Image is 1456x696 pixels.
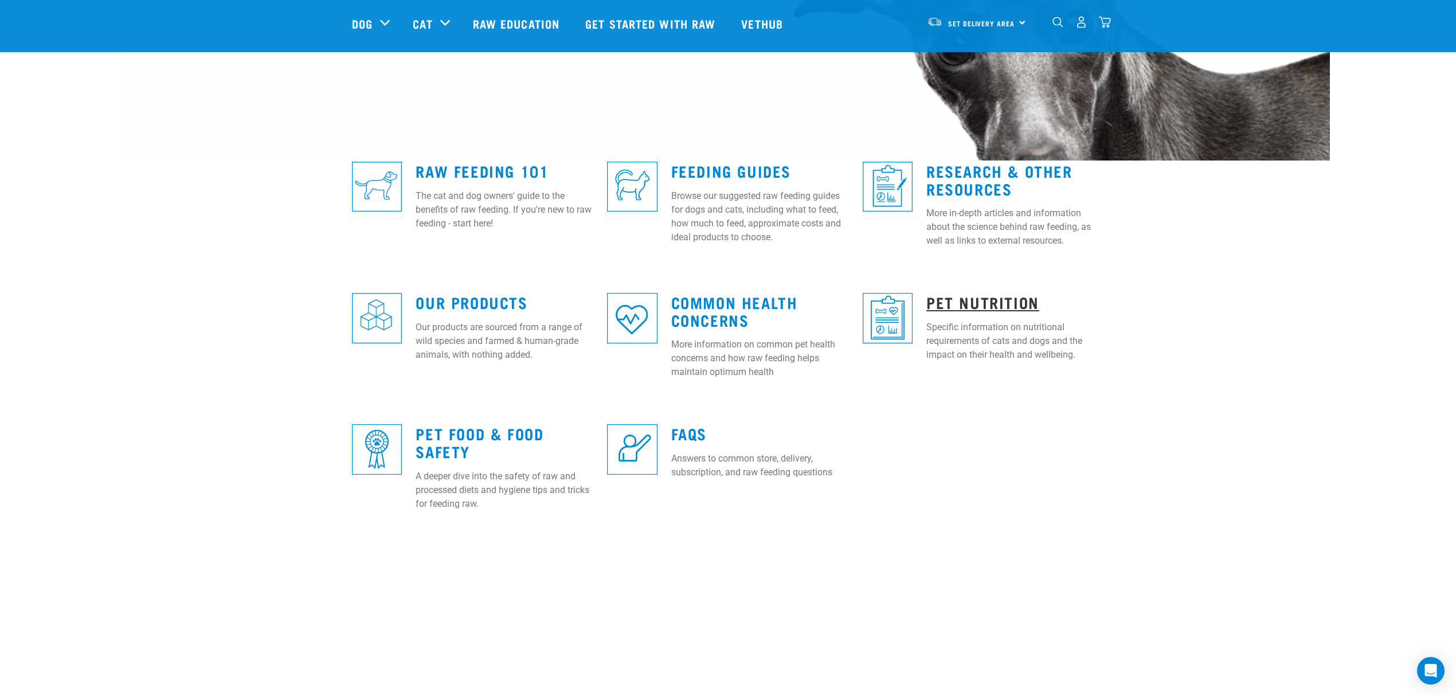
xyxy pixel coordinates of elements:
[413,15,432,32] a: Cat
[863,293,913,343] img: re-icons-healthcheck3-sq-blue.png
[863,162,913,212] img: re-icons-healthcheck1-sq-blue.png
[416,320,593,362] p: Our products are sourced from a range of wild species and farmed & human-grade animals, with noth...
[416,189,593,230] p: The cat and dog owners' guide to the benefits of raw feeding. If you're new to raw feeding - star...
[671,452,849,479] p: Answers to common store, delivery, subscription, and raw feeding questions
[671,298,798,324] a: Common Health Concerns
[607,293,657,343] img: re-icons-heart-sq-blue.png
[607,424,657,474] img: re-icons-faq-sq-blue.png
[416,470,593,511] p: A deeper dive into the safety of raw and processed diets and hygiene tips and tricks for feeding ...
[927,17,942,27] img: van-moving.png
[926,166,1073,193] a: Research & Other Resources
[671,429,707,437] a: FAQs
[1052,17,1063,28] img: home-icon-1@2x.png
[671,338,849,379] p: More information on common pet health concerns and how raw feeding helps maintain optimum health
[730,1,797,46] a: Vethub
[671,166,791,175] a: Feeding Guides
[926,320,1104,362] p: Specific information on nutritional requirements of cats and dogs and the impact on their health ...
[1075,16,1087,28] img: user.png
[574,1,730,46] a: Get started with Raw
[352,15,373,32] a: Dog
[352,424,402,474] img: re-icons-rosette-sq-blue.png
[671,189,849,244] p: Browse our suggested raw feeding guides for dogs and cats, including what to feed, how much to fe...
[461,1,574,46] a: Raw Education
[607,162,657,212] img: re-icons-cat2-sq-blue.png
[352,293,402,343] img: re-icons-cubes2-sq-blue.png
[926,206,1104,248] p: More in-depth articles and information about the science behind raw feeding, as well as links to ...
[416,166,549,175] a: Raw Feeding 101
[416,298,527,306] a: Our Products
[352,162,402,212] img: re-icons-dog3-sq-blue.png
[416,429,543,455] a: Pet Food & Food Safety
[1417,657,1445,685] div: Open Intercom Messenger
[948,21,1015,25] span: Set Delivery Area
[926,298,1039,306] a: Pet Nutrition
[1099,16,1111,28] img: home-icon@2x.png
